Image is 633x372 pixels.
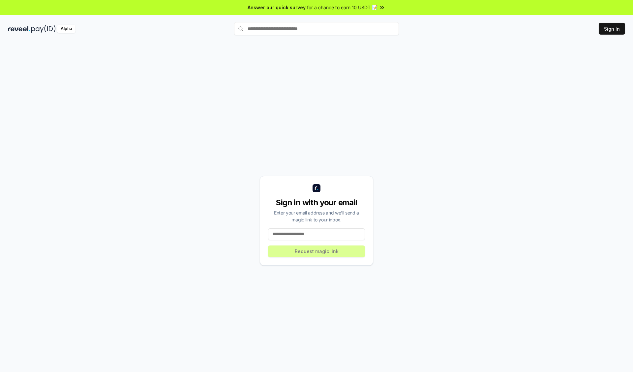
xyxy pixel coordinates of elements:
span: Answer our quick survey [248,4,306,11]
div: Sign in with your email [268,197,365,208]
img: logo_small [313,184,320,192]
div: Enter your email address and we’ll send a magic link to your inbox. [268,209,365,223]
span: for a chance to earn 10 USDT 📝 [307,4,377,11]
div: Alpha [57,25,75,33]
img: pay_id [31,25,56,33]
button: Sign In [599,23,625,35]
img: reveel_dark [8,25,30,33]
